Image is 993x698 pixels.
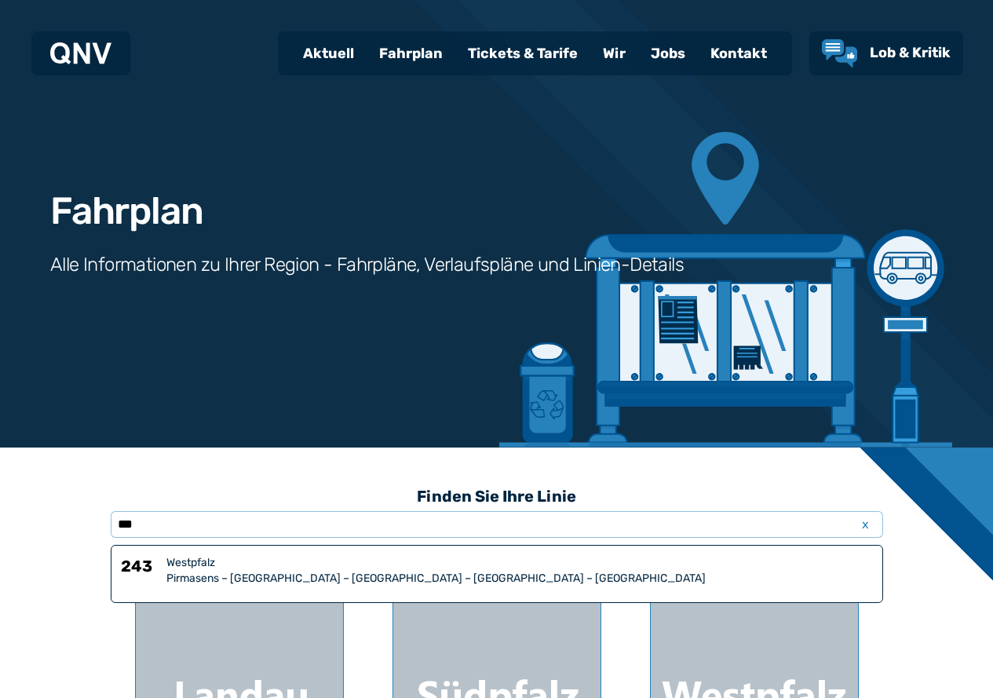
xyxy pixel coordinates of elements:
[50,252,684,277] h3: Alle Informationen zu Ihrer Region - Fahrpläne, Verlaufspläne und Linien-Details
[111,479,883,513] h3: Finden Sie Ihre Linie
[590,33,638,74] a: Wir
[367,33,455,74] a: Fahrplan
[50,42,111,64] img: QNV Logo
[166,571,873,587] div: Pirmasens – [GEOGRAPHIC_DATA] – [GEOGRAPHIC_DATA] – [GEOGRAPHIC_DATA] – [GEOGRAPHIC_DATA]
[50,38,111,69] a: QNV Logo
[698,33,779,74] a: Kontakt
[870,44,951,61] span: Lob & Kritik
[50,192,203,230] h1: Fahrplan
[166,555,873,571] div: Westpfalz
[455,33,590,74] a: Tickets & Tarife
[855,515,877,534] span: x
[638,33,698,74] a: Jobs
[822,39,951,68] a: Lob & Kritik
[290,33,367,74] a: Aktuell
[121,555,160,587] h6: 243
